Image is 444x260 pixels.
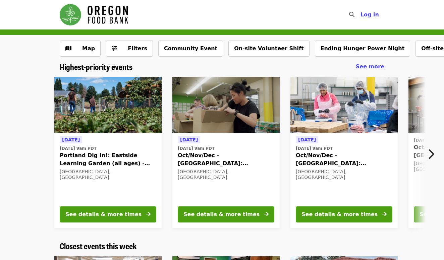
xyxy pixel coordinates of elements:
[172,77,280,133] img: Oct/Nov/Dec - Portland: Repack/Sort (age 8+) organized by Oregon Food Bank
[296,145,333,151] time: [DATE] 9am PDT
[290,77,398,228] a: See details for "Oct/Nov/Dec - Beaverton: Repack/Sort (age 10+)"
[428,148,434,160] i: chevron-right icon
[349,11,354,18] i: search icon
[60,4,128,25] img: Oregon Food Bank - Home
[264,211,269,217] i: arrow-right icon
[82,45,95,52] span: Map
[301,210,378,218] div: See details & more times
[315,41,410,57] button: Ending Hunger Power Night
[60,62,132,72] a: Highest-priority events
[178,145,215,151] time: [DATE] 9am PDT
[112,45,117,52] i: sliders-h icon
[183,210,260,218] div: See details & more times
[60,169,156,180] div: [GEOGRAPHIC_DATA], [GEOGRAPHIC_DATA]
[356,63,384,71] a: See more
[355,8,384,21] button: Log in
[60,145,97,151] time: [DATE] 9am PDT
[54,62,390,72] div: Highest-priority events
[65,45,71,52] i: map icon
[422,145,444,164] button: Next item
[298,137,316,142] span: [DATE]
[172,77,280,228] a: See details for "Oct/Nov/Dec - Portland: Repack/Sort (age 8+)"
[358,7,364,23] input: Search
[178,151,274,168] span: Oct/Nov/Dec - [GEOGRAPHIC_DATA]: Repack/Sort (age [DEMOGRAPHIC_DATA]+)
[65,210,142,218] div: See details & more times
[382,211,387,217] i: arrow-right icon
[60,241,137,251] a: Closest events this week
[54,241,390,251] div: Closest events this week
[180,137,198,142] span: [DATE]
[60,240,137,252] span: Closest events this week
[158,41,223,57] button: Community Event
[62,137,80,142] span: [DATE]
[54,77,162,133] img: Portland Dig In!: Eastside Learning Garden (all ages) - Aug/Sept/Oct organized by Oregon Food Bank
[178,206,274,222] button: See details & more times
[60,151,156,168] span: Portland Dig In!: Eastside Learning Garden (all ages) - Aug/Sept/Oct
[356,63,384,70] span: See more
[60,206,156,222] button: See details & more times
[128,45,147,52] span: Filters
[60,41,101,57] button: Show map view
[106,41,153,57] button: Filters (0 selected)
[228,41,309,57] button: On-site Volunteer Shift
[290,77,398,133] img: Oct/Nov/Dec - Beaverton: Repack/Sort (age 10+) organized by Oregon Food Bank
[360,11,379,18] span: Log in
[296,151,392,168] span: Oct/Nov/Dec - [GEOGRAPHIC_DATA]: Repack/Sort (age [DEMOGRAPHIC_DATA]+)
[178,169,274,180] div: [GEOGRAPHIC_DATA], [GEOGRAPHIC_DATA]
[146,211,151,217] i: arrow-right icon
[296,169,392,180] div: [GEOGRAPHIC_DATA], [GEOGRAPHIC_DATA]
[60,61,132,72] span: Highest-priority events
[296,206,392,222] button: See details & more times
[54,77,162,228] a: See details for "Portland Dig In!: Eastside Learning Garden (all ages) - Aug/Sept/Oct"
